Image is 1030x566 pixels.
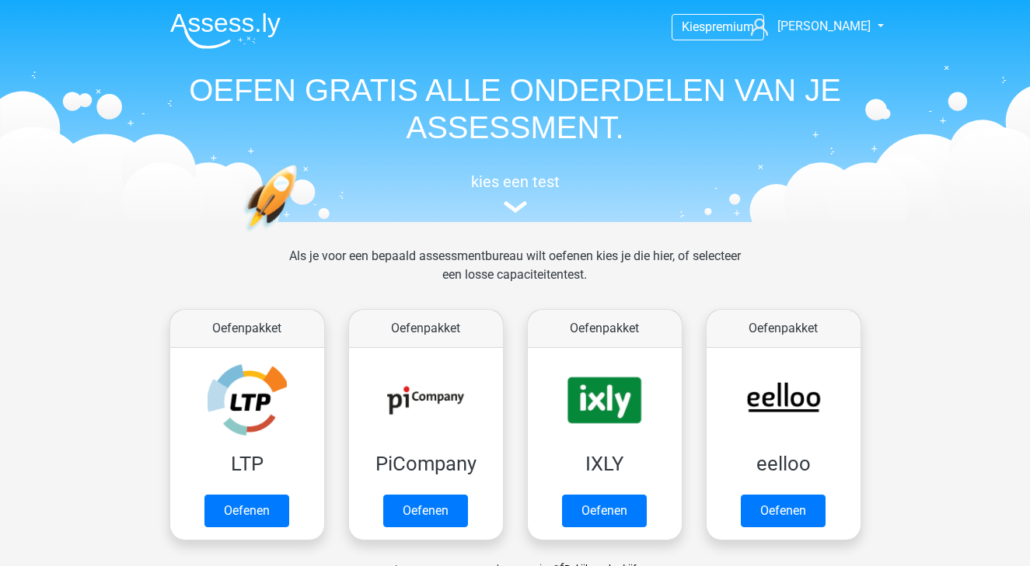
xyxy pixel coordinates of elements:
span: Kies [682,19,705,34]
a: [PERSON_NAME] [745,17,872,36]
h5: kies een test [158,172,873,191]
a: Oefenen [741,495,826,527]
img: Assessly [170,12,281,49]
div: Als je voor een bepaald assessmentbureau wilt oefenen kies je die hier, of selecteer een losse ca... [277,247,753,303]
a: kies een test [158,172,873,214]
span: [PERSON_NAME] [777,19,871,33]
a: Kiespremium [672,16,763,37]
a: Oefenen [204,495,289,527]
a: Oefenen [562,495,647,527]
img: oefenen [243,165,358,305]
span: premium [705,19,754,34]
a: Oefenen [383,495,468,527]
img: assessment [504,201,527,213]
h1: OEFEN GRATIS ALLE ONDERDELEN VAN JE ASSESSMENT. [158,71,873,146]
